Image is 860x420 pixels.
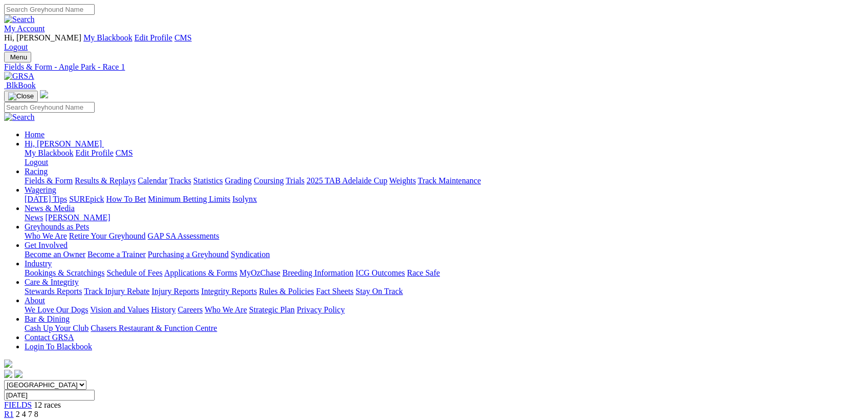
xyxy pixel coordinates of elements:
[25,222,89,231] a: Greyhounds as Pets
[407,268,439,277] a: Race Safe
[4,360,12,368] img: logo-grsa-white.png
[4,81,36,90] a: BlkBook
[116,149,133,157] a: CMS
[25,250,85,259] a: Become an Owner
[356,268,405,277] a: ICG Outcomes
[4,62,856,72] a: Fields & Form - Angle Park - Race 1
[164,268,237,277] a: Applications & Forms
[148,232,219,240] a: GAP SA Assessments
[6,81,36,90] span: BlkBook
[193,176,223,185] a: Statistics
[297,305,345,314] a: Privacy Policy
[356,287,403,296] a: Stay On Track
[418,176,481,185] a: Track Maintenance
[4,91,38,102] button: Toggle navigation
[4,72,34,81] img: GRSA
[151,287,199,296] a: Injury Reports
[225,176,252,185] a: Grading
[16,410,38,418] span: 2 4 7 8
[4,15,35,24] img: Search
[8,92,34,100] img: Close
[25,167,48,176] a: Racing
[87,250,146,259] a: Become a Trainer
[25,195,67,203] a: [DATE] Tips
[282,268,354,277] a: Breeding Information
[4,43,28,51] a: Logout
[25,259,52,268] a: Industry
[25,232,67,240] a: Who We Are
[4,52,31,62] button: Toggle navigation
[249,305,295,314] a: Strategic Plan
[25,213,856,222] div: News & Media
[169,176,191,185] a: Tracks
[25,176,856,185] div: Racing
[69,232,146,240] a: Retire Your Greyhound
[4,390,95,401] input: Select date
[4,370,12,378] img: facebook.svg
[25,139,104,148] a: Hi, [PERSON_NAME]
[239,268,280,277] a: MyOzChase
[75,176,136,185] a: Results & Replays
[25,130,45,139] a: Home
[25,213,43,222] a: News
[25,268,104,277] a: Bookings & Scratchings
[25,268,856,278] div: Industry
[148,195,230,203] a: Minimum Betting Limits
[25,250,856,259] div: Get Involved
[76,149,114,157] a: Edit Profile
[10,53,27,61] span: Menu
[69,195,104,203] a: SUREpick
[25,241,68,249] a: Get Involved
[4,113,35,122] img: Search
[25,287,856,296] div: Care & Integrity
[285,176,304,185] a: Trials
[259,287,314,296] a: Rules & Policies
[25,139,102,148] span: Hi, [PERSON_NAME]
[25,333,74,342] a: Contact GRSA
[91,324,217,332] a: Chasers Restaurant & Function Centre
[4,33,856,52] div: My Account
[4,33,81,42] span: Hi, [PERSON_NAME]
[148,250,229,259] a: Purchasing a Greyhound
[25,149,856,167] div: Hi, [PERSON_NAME]
[25,305,88,314] a: We Love Our Dogs
[151,305,175,314] a: History
[178,305,203,314] a: Careers
[14,370,23,378] img: twitter.svg
[45,213,110,222] a: [PERSON_NAME]
[25,204,75,213] a: News & Media
[4,24,45,33] a: My Account
[389,176,416,185] a: Weights
[25,149,74,157] a: My Blackbook
[254,176,284,185] a: Coursing
[231,250,270,259] a: Syndication
[25,296,45,305] a: About
[25,305,856,314] div: About
[84,287,149,296] a: Track Injury Rebate
[306,176,387,185] a: 2025 TAB Adelaide Cup
[4,102,95,113] input: Search
[205,305,247,314] a: Who We Are
[4,410,14,418] a: R1
[25,324,856,333] div: Bar & Dining
[232,195,257,203] a: Isolynx
[25,185,56,194] a: Wagering
[201,287,257,296] a: Integrity Reports
[316,287,354,296] a: Fact Sheets
[25,158,48,166] a: Logout
[4,4,95,15] input: Search
[25,195,856,204] div: Wagering
[34,401,61,409] span: 12 races
[4,401,32,409] a: FIELDS
[106,268,162,277] a: Schedule of Fees
[174,33,192,42] a: CMS
[138,176,167,185] a: Calendar
[25,278,79,286] a: Care & Integrity
[25,232,856,241] div: Greyhounds as Pets
[83,33,133,42] a: My Blackbook
[40,90,48,98] img: logo-grsa-white.png
[25,314,70,323] a: Bar & Dining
